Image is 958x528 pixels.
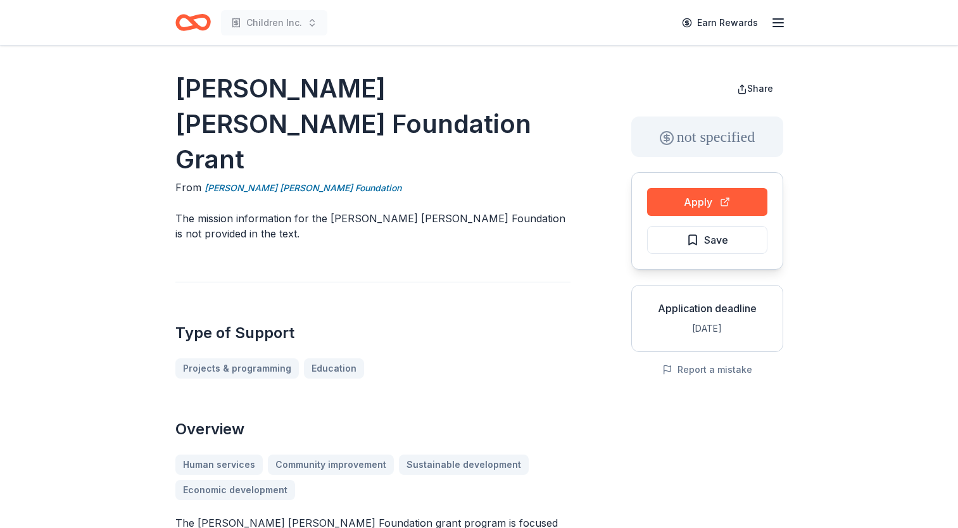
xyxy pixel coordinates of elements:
a: Projects & programming [175,358,299,379]
span: Share [747,83,773,94]
a: [PERSON_NAME] [PERSON_NAME] Foundation [205,180,401,196]
button: Share [727,76,783,101]
div: [DATE] [642,321,772,336]
div: From [175,180,570,196]
h2: Type of Support [175,323,570,343]
h1: [PERSON_NAME] [PERSON_NAME] Foundation Grant [175,71,570,177]
button: Children Inc. [221,10,327,35]
span: Save [704,232,728,248]
button: Apply [647,188,767,216]
a: Earn Rewards [674,11,766,34]
a: Home [175,8,211,37]
p: The mission information for the [PERSON_NAME] [PERSON_NAME] Foundation is not provided in the text. [175,211,570,241]
button: Report a mistake [662,362,752,377]
a: Education [304,358,364,379]
span: Children Inc. [246,15,302,30]
h2: Overview [175,419,570,439]
button: Save [647,226,767,254]
div: Application deadline [642,301,772,316]
div: not specified [631,116,783,157]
